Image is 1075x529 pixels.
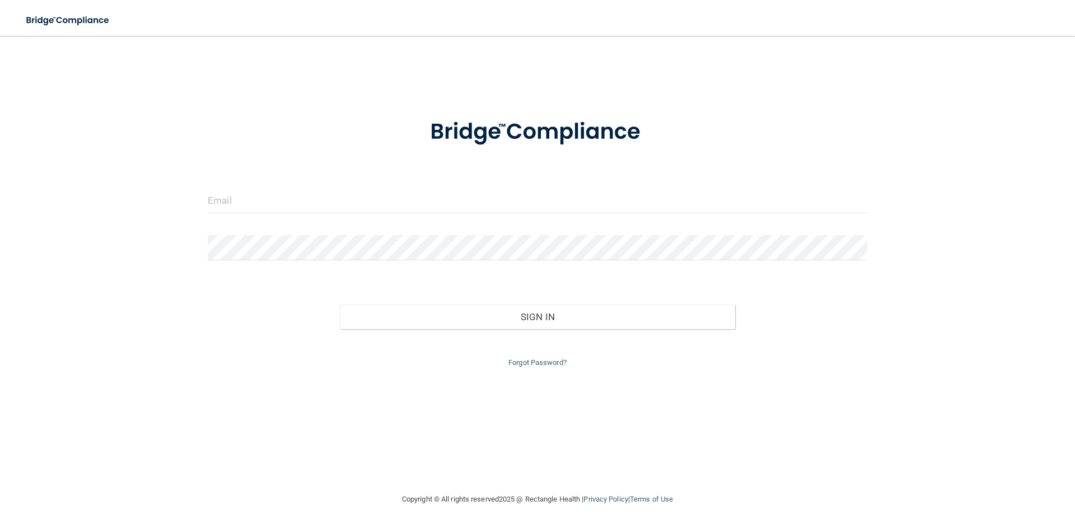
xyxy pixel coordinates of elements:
[17,9,120,32] img: bridge_compliance_login_screen.278c3ca4.svg
[508,358,567,367] a: Forgot Password?
[333,481,742,517] div: Copyright © All rights reserved 2025 @ Rectangle Health | |
[583,495,628,503] a: Privacy Policy
[340,305,736,329] button: Sign In
[630,495,673,503] a: Terms of Use
[208,188,867,213] input: Email
[407,103,668,161] img: bridge_compliance_login_screen.278c3ca4.svg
